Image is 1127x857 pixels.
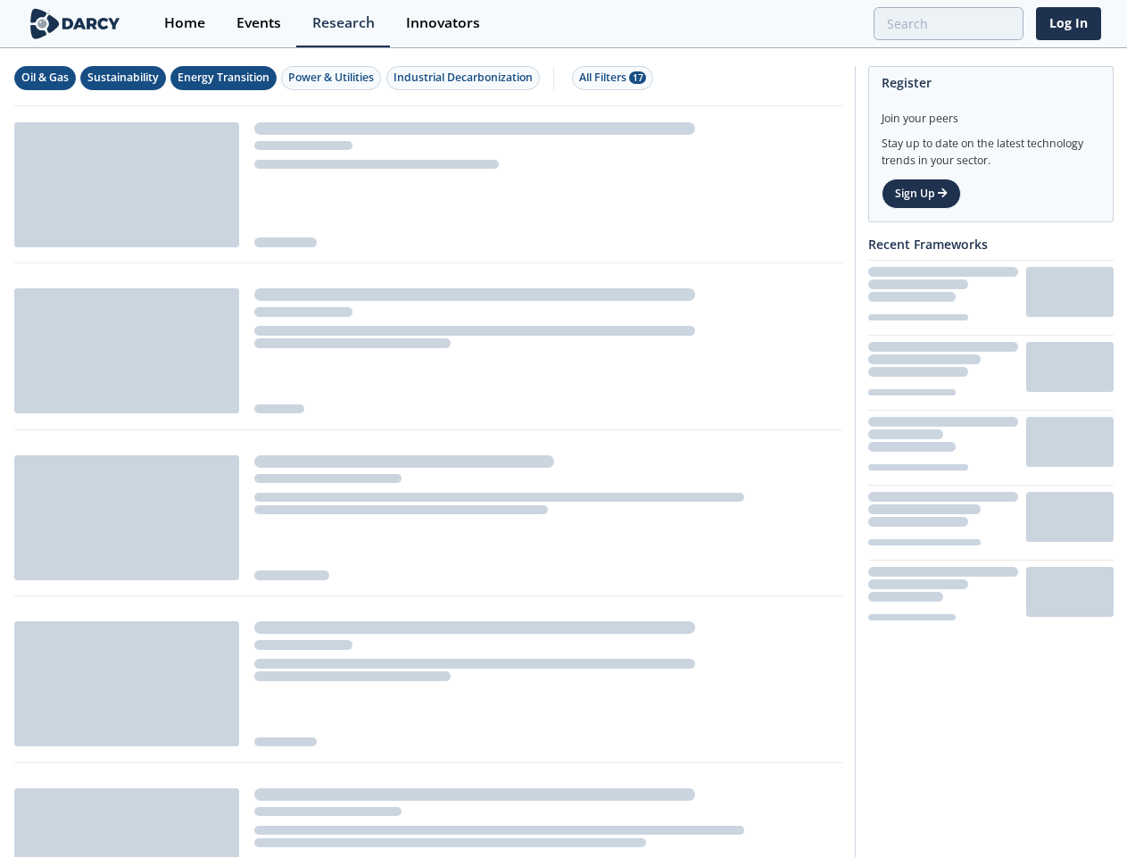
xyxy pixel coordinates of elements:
div: Power & Utilities [288,70,374,86]
div: Innovators [406,16,480,30]
button: Energy Transition [170,66,277,90]
div: All Filters [579,70,646,86]
button: Power & Utilities [281,66,381,90]
div: Home [164,16,205,30]
a: Log In [1036,7,1101,40]
img: logo-wide.svg [27,8,124,39]
button: Oil & Gas [14,66,76,90]
div: Events [236,16,281,30]
button: All Filters 17 [572,66,653,90]
a: Sign Up [882,179,961,209]
div: Stay up to date on the latest technology trends in your sector. [882,127,1100,169]
div: Recent Frameworks [868,229,1114,260]
div: Register [882,67,1100,98]
div: Join your peers [882,98,1100,127]
button: Sustainability [80,66,166,90]
span: 17 [629,71,646,84]
div: Research [312,16,375,30]
div: Energy Transition [178,70,269,86]
input: Advanced Search [874,7,1023,40]
div: Oil & Gas [21,70,69,86]
div: Industrial Decarbonization [394,70,533,86]
button: Industrial Decarbonization [386,66,540,90]
div: Sustainability [87,70,159,86]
